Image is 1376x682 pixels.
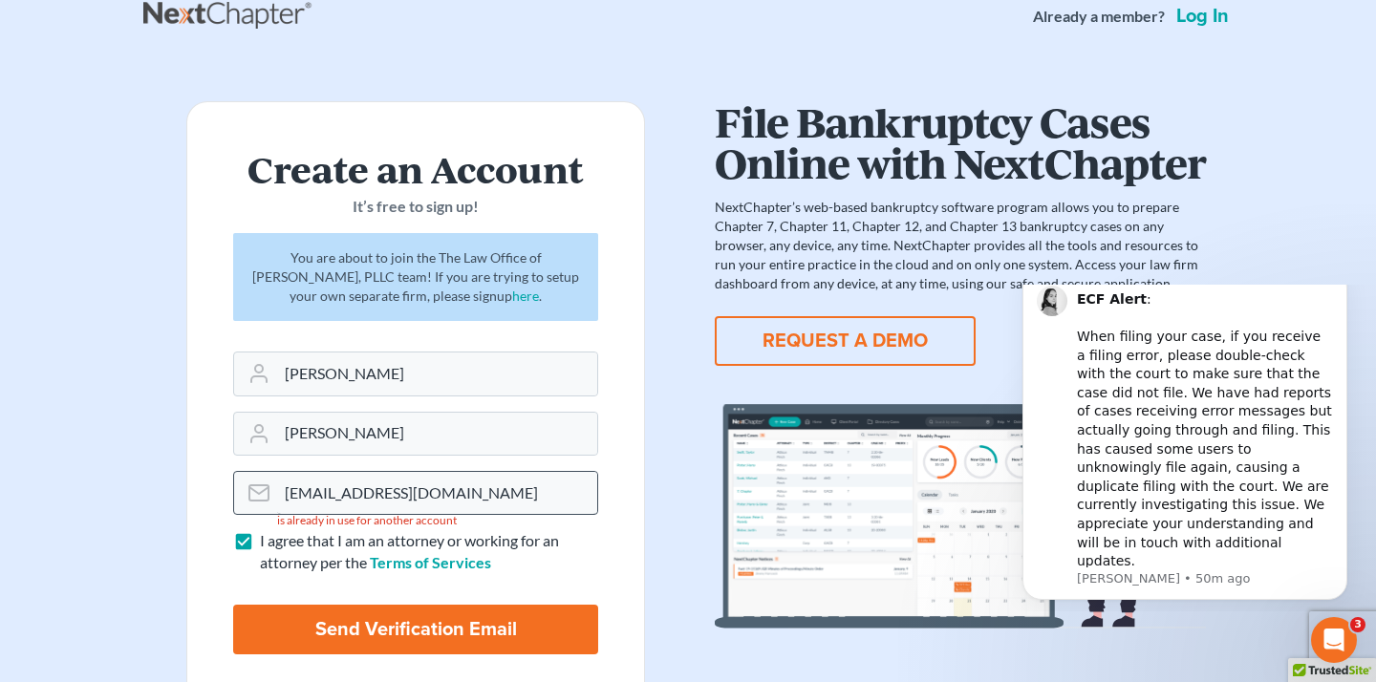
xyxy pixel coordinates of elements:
iframe: Intercom live chat [1311,617,1357,663]
a: Terms of Services [370,553,491,571]
button: REQUEST A DEMO [715,316,976,366]
input: Last Name [277,413,597,455]
div: : ​ When filing your case, if you receive a filing error, please double-check with the court to m... [83,6,339,287]
a: Log in [1172,7,1233,26]
p: NextChapter’s web-based bankruptcy software program allows you to prepare Chapter 7, Chapter 11, ... [715,198,1206,293]
span: I agree that I am an attorney or working for an attorney per the [260,531,559,571]
h1: File Bankruptcy Cases Online with NextChapter [715,101,1206,182]
p: It’s free to sign up! [233,196,598,218]
strong: Already a member? [1033,6,1165,28]
h2: Create an Account [233,148,598,188]
p: Message from Lindsey, sent 50m ago [83,286,339,303]
img: dashboard-867a026336fddd4d87f0941869007d5e2a59e2bc3a7d80a2916e9f42c0117099.svg [715,351,1206,629]
input: Email Address [277,472,597,514]
span: 3 [1350,617,1365,632]
iframe: Intercom notifications message [994,285,1376,611]
img: Profile image for Lindsey [43,1,74,32]
a: here [512,288,539,304]
span: is already in use for another account [277,512,597,529]
input: Send Verification Email [233,605,598,654]
div: You are about to join the The Law Office of [PERSON_NAME], PLLC team! If you are trying to setup ... [233,233,598,321]
b: ECF Alert [83,7,153,22]
input: First Name [277,352,597,394]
